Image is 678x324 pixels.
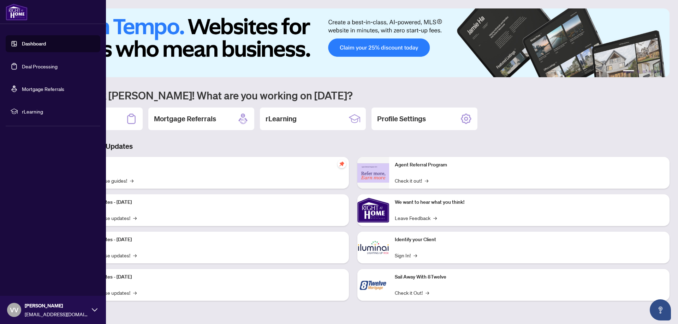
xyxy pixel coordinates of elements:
span: → [414,251,417,259]
span: → [133,214,137,222]
a: Check it Out!→ [395,289,429,297]
h2: Profile Settings [377,114,426,124]
img: Sail Away With 8Twelve [357,269,389,301]
span: [PERSON_NAME] [25,302,88,310]
a: Deal Processing [22,63,58,69]
p: Platform Updates - [DATE] [74,236,343,244]
p: Self-Help [74,161,343,169]
span: [EMAIL_ADDRESS][DOMAIN_NAME] [25,310,88,318]
h1: Welcome back [PERSON_NAME]! What are you working on [DATE]? [37,88,670,102]
h2: Mortgage Referrals [154,114,216,124]
span: → [130,177,133,184]
span: → [425,177,428,184]
a: Sign In!→ [395,251,417,259]
img: Identify your Client [357,232,389,263]
h3: Brokerage & Industry Updates [37,141,670,151]
h2: rLearning [266,114,297,124]
p: Platform Updates - [DATE] [74,198,343,206]
span: VV [10,305,18,315]
a: Dashboard [22,41,46,47]
span: pushpin [338,160,346,168]
a: Leave Feedback→ [395,214,437,222]
button: 6 [660,70,662,73]
button: 2 [637,70,640,73]
a: Check it out!→ [395,177,428,184]
span: → [426,289,429,297]
img: logo [6,4,28,20]
p: Platform Updates - [DATE] [74,273,343,281]
img: Slide 0 [37,8,670,77]
button: Open asap [650,299,671,320]
span: rLearning [22,108,95,115]
p: Identify your Client [395,236,664,244]
button: 3 [643,70,646,73]
a: Mortgage Referrals [22,86,64,92]
span: → [433,214,437,222]
p: We want to hear what you think! [395,198,664,206]
img: We want to hear what you think! [357,194,389,226]
button: 5 [654,70,657,73]
p: Agent Referral Program [395,161,664,169]
span: → [133,251,137,259]
button: 1 [623,70,634,73]
span: → [133,289,137,297]
button: 4 [648,70,651,73]
p: Sail Away With 8Twelve [395,273,664,281]
img: Agent Referral Program [357,163,389,183]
